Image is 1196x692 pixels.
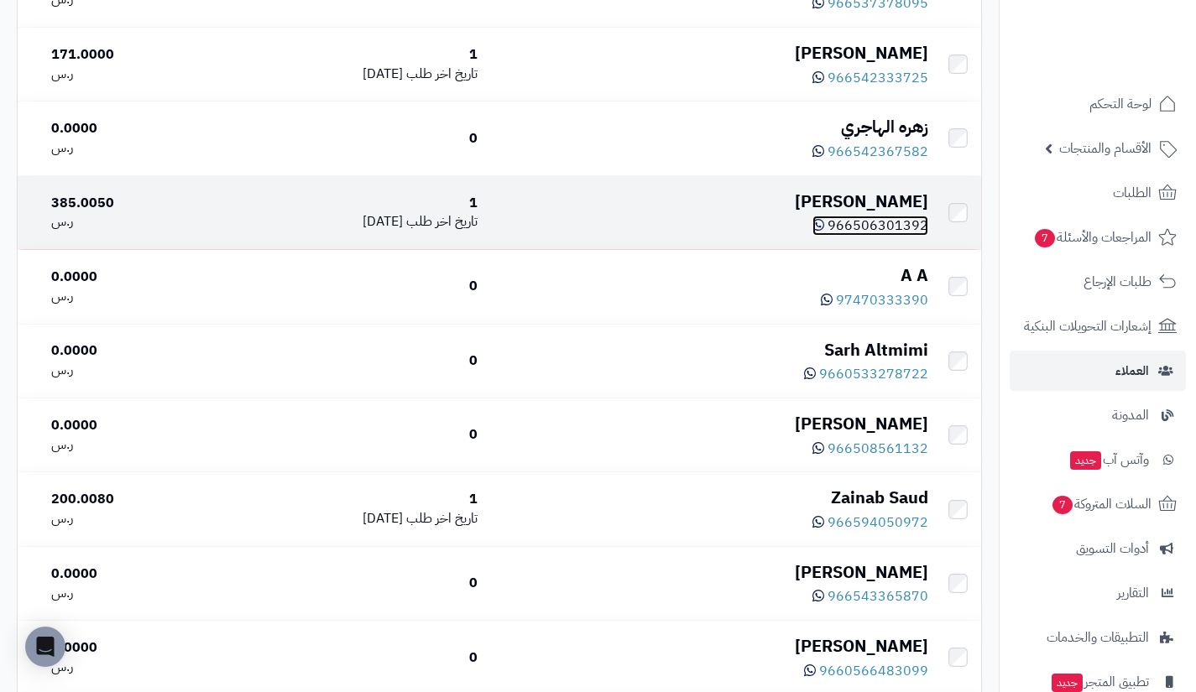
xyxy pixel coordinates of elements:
[237,194,478,213] div: 1
[1010,351,1186,391] a: العملاء
[237,65,478,84] div: [DATE]
[1024,315,1152,338] span: إشعارات التحويلات البنكية
[828,512,928,533] span: 966594050972
[1059,137,1152,160] span: الأقسام والمنتجات
[804,661,928,681] a: 9660566483099
[828,68,928,88] span: 966542333725
[51,45,224,65] div: 171.0000
[51,119,224,138] div: 0.0000
[1084,270,1152,294] span: طلبات الإرجاع
[1076,537,1149,560] span: أدوات التسويق
[51,268,224,287] div: 0.0000
[51,416,224,435] div: 0.0000
[51,584,224,603] div: ر.س
[491,634,928,658] div: [PERSON_NAME]
[406,211,478,232] span: تاريخ اخر طلب
[828,439,928,459] span: 966508561132
[1052,496,1073,514] span: 7
[51,658,224,677] div: ر.س
[51,287,224,306] div: ر.س
[237,509,478,528] div: [DATE]
[237,648,478,668] div: 0
[1010,573,1186,613] a: التقارير
[812,68,928,88] a: 966542333725
[1010,484,1186,524] a: السلات المتروكة7
[491,190,928,214] div: [PERSON_NAME]
[25,627,65,667] div: Open Intercom Messenger
[51,435,224,455] div: ر.س
[237,129,478,148] div: 0
[828,586,928,606] span: 966543365870
[51,194,224,213] div: 385.0050
[491,560,928,585] div: [PERSON_NAME]
[1113,181,1152,205] span: الطلبات
[237,277,478,296] div: 0
[1010,617,1186,658] a: التطبيقات والخدمات
[237,490,478,509] div: 1
[491,41,928,65] div: [PERSON_NAME]
[51,212,224,232] div: ر.س
[1010,395,1186,435] a: المدونة
[491,412,928,436] div: [PERSON_NAME]
[237,351,478,371] div: 0
[51,341,224,361] div: 0.0000
[237,45,478,65] div: 1
[51,138,224,158] div: ر.س
[51,65,224,84] div: ر.س
[1115,359,1149,382] span: العملاء
[836,290,928,310] span: 97470333390
[1112,403,1149,427] span: المدونة
[1082,44,1180,80] img: logo-2.png
[406,64,478,84] span: تاريخ اخر طلب
[812,439,928,459] a: 966508561132
[1033,226,1152,249] span: المراجعات والأسئلة
[804,364,928,384] a: 9660533278722
[821,290,928,310] a: 97470333390
[828,216,928,236] span: 966506301392
[1051,492,1152,516] span: السلات المتروكة
[819,661,928,681] span: 9660566483099
[51,638,224,658] div: 0.0000
[1052,674,1083,692] span: جديد
[1010,217,1186,258] a: المراجعات والأسئلة7
[491,486,928,510] div: Zainab Saud
[237,574,478,593] div: 0
[1117,581,1149,605] span: التقارير
[51,565,224,584] div: 0.0000
[1010,262,1186,302] a: طلبات الإرجاع
[51,509,224,528] div: ر.س
[1070,451,1101,470] span: جديد
[1068,448,1149,471] span: وآتس آب
[1010,440,1186,480] a: وآتس آبجديد
[491,338,928,362] div: Sarh Altmimi
[1089,92,1152,116] span: لوحة التحكم
[237,425,478,445] div: 0
[812,586,928,606] a: 966543365870
[1010,84,1186,124] a: لوحة التحكم
[1010,306,1186,346] a: إشعارات التحويلات البنكية
[491,263,928,288] div: A A
[1010,528,1186,569] a: أدوات التسويق
[812,142,928,162] a: 966542367582
[1047,626,1149,649] span: التطبيقات والخدمات
[828,142,928,162] span: 966542367582
[1010,173,1186,213] a: الطلبات
[812,216,928,236] a: 966506301392
[51,361,224,380] div: ر.س
[406,508,478,528] span: تاريخ اخر طلب
[819,364,928,384] span: 9660533278722
[812,512,928,533] a: 966594050972
[491,115,928,139] div: زهره الهاجري
[51,490,224,509] div: 200.0080
[237,212,478,232] div: [DATE]
[1035,229,1055,247] span: 7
